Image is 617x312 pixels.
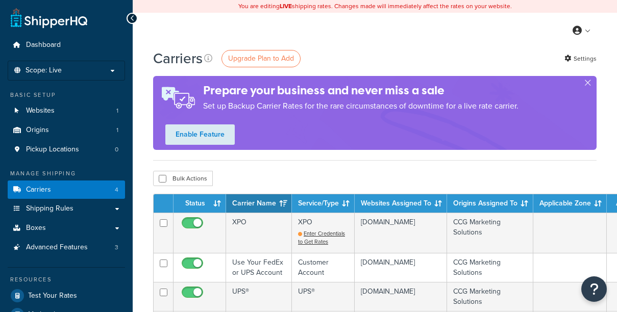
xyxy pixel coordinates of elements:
td: CCG Marketing Solutions [447,213,533,252]
td: UPS® [226,282,292,311]
span: 1 [116,126,118,135]
span: Advanced Features [26,243,88,252]
td: [DOMAIN_NAME] [355,253,447,282]
span: Boxes [26,224,46,232]
a: ShipperHQ Home [11,8,87,28]
span: Scope: Live [26,66,62,75]
td: Use Your FedEx or UPS Account [226,253,292,282]
th: Applicable Zone: activate to sort column ascending [533,194,607,213]
div: Basic Setup [8,91,125,99]
span: 4 [115,186,118,194]
td: XPO [226,213,292,252]
span: 3 [115,243,118,252]
span: Dashboard [26,41,61,49]
button: Bulk Actions [153,171,213,186]
li: Pickup Locations [8,140,125,159]
td: Customer Account [292,253,355,282]
span: Carriers [26,186,51,194]
th: Status: activate to sort column ascending [174,194,226,213]
a: Settings [564,51,597,66]
span: Origins [26,126,49,135]
td: CCG Marketing Solutions [447,253,533,282]
td: CCG Marketing Solutions [447,282,533,311]
td: UPS® [292,282,355,311]
a: Dashboard [8,36,125,55]
h4: Prepare your business and never miss a sale [203,82,519,99]
div: Resources [8,275,125,284]
th: Websites Assigned To: activate to sort column ascending [355,194,447,213]
th: Service/Type: activate to sort column ascending [292,194,355,213]
li: Origins [8,121,125,140]
a: Test Your Rates [8,287,125,305]
span: 1 [116,107,118,115]
td: XPO [292,213,355,252]
span: Pickup Locations [26,145,79,154]
th: Carrier Name: activate to sort column ascending [226,194,292,213]
td: [DOMAIN_NAME] [355,282,447,311]
span: Shipping Rules [26,204,73,213]
li: Advanced Features [8,238,125,257]
button: Open Resource Center [581,276,607,302]
span: 0 [115,145,118,154]
h1: Carriers [153,48,203,68]
td: [DOMAIN_NAME] [355,213,447,252]
span: Websites [26,107,55,115]
li: Websites [8,101,125,120]
b: LIVE [280,2,292,11]
img: ad-rules-rateshop-fe6ec290ccb7230408bd80ed9643f0289d75e0ffd9eb532fc0e269fcd187b520.png [153,76,203,119]
p: Set up Backup Carrier Rates for the rare circumstances of downtime for a live rate carrier. [203,99,519,113]
a: Origins 1 [8,121,125,140]
a: Boxes [8,219,125,238]
a: Shipping Rules [8,199,125,218]
li: Carriers [8,180,125,199]
a: Carriers 4 [8,180,125,199]
th: Origins Assigned To: activate to sort column ascending [447,194,533,213]
div: Manage Shipping [8,169,125,178]
a: Pickup Locations 0 [8,140,125,159]
span: Test Your Rates [28,292,77,300]
a: Enter Credentials to Get Rates [298,229,345,246]
a: Enable Feature [165,124,235,145]
a: Advanced Features 3 [8,238,125,257]
a: Websites 1 [8,101,125,120]
span: Upgrade Plan to Add [228,53,294,64]
a: Upgrade Plan to Add [221,50,301,67]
